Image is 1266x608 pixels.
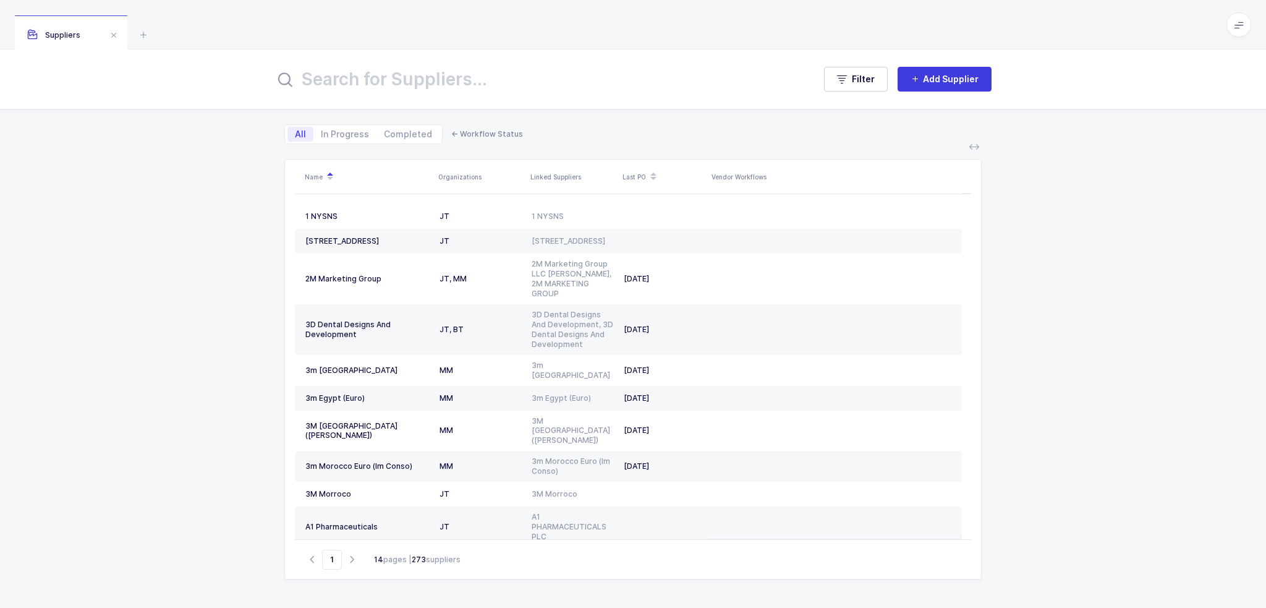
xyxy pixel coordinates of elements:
[305,522,430,532] div: A1 Pharmaceuticals
[451,129,523,139] span: ← Workflow Status
[440,236,522,246] div: JT
[532,259,614,299] div: 2M Marketing Group LLC [PERSON_NAME], 2M MARKETING GROUP
[384,130,432,139] span: Completed
[712,172,952,182] div: Vendor Workflows
[532,212,614,221] div: 1 NYSNS
[440,325,522,335] div: JT, BT
[923,73,979,85] span: Add Supplier
[274,64,799,94] input: Search for Suppliers...
[305,166,431,187] div: Name
[852,73,875,85] span: Filter
[532,416,614,446] div: 3M [GEOGRAPHIC_DATA] ([PERSON_NAME])
[305,393,430,403] div: 3m Egypt (Euro)
[305,489,430,499] div: 3M Morroco
[532,236,614,246] div: [STREET_ADDRESS]
[305,236,430,246] div: [STREET_ADDRESS]
[305,366,430,375] div: 3m [GEOGRAPHIC_DATA]
[374,554,461,565] div: pages | suppliers
[532,489,614,499] div: 3M Morroco
[622,166,704,187] div: Last PO
[532,310,614,349] div: 3D Dental Designs And Development, 3D Dental Designs And Development
[898,67,992,92] button: Add Supplier
[440,461,522,471] div: MM
[440,212,522,221] div: JT
[412,555,426,564] b: 273
[27,30,80,40] span: Suppliers
[624,274,703,284] div: [DATE]
[440,522,522,532] div: JT
[440,393,522,403] div: MM
[374,555,383,564] b: 14
[438,172,523,182] div: Organizations
[440,366,522,375] div: MM
[532,393,614,403] div: 3m Egypt (Euro)
[305,461,430,471] div: 3m Morocco Euro (lm Conso)
[530,172,615,182] div: Linked Suppliers
[321,130,369,139] span: In Progress
[532,456,614,476] div: 3m Morocco Euro (lm Conso)
[440,274,522,284] div: JT, MM
[624,461,703,471] div: [DATE]
[532,361,614,380] div: 3m [GEOGRAPHIC_DATA]
[624,325,703,335] div: [DATE]
[322,550,342,570] span: Go to
[624,426,703,435] div: [DATE]
[440,489,522,499] div: JT
[305,212,430,221] div: 1 NYSNS
[532,512,614,542] div: A1 PHARMACEUTICALS PLC
[295,130,306,139] span: All
[624,393,703,403] div: [DATE]
[305,274,430,284] div: 2M Marketing Group
[624,366,703,375] div: [DATE]
[305,320,430,340] div: 3D Dental Designs And Development
[305,421,430,441] div: 3M [GEOGRAPHIC_DATA] ([PERSON_NAME])
[824,67,888,92] button: Filter
[440,426,522,435] div: MM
